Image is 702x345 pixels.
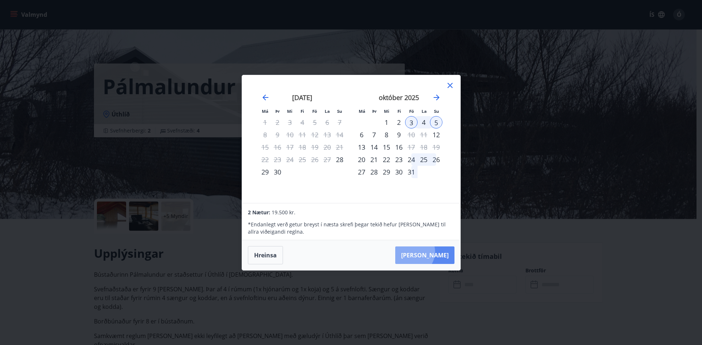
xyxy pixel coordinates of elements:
[380,166,393,178] td: Choose miðvikudagur, 29. október 2025 as your check-in date. It’s available.
[384,108,389,114] small: Mi
[405,166,418,178] td: Choose föstudagur, 31. október 2025 as your check-in date. It’s available.
[368,129,380,141] td: Choose þriðjudagur, 7. október 2025 as your check-in date. It’s available.
[380,129,393,141] div: 8
[333,153,346,166] div: Aðeins innritun í boði
[321,153,333,166] td: Not available. laugardagur, 27. september 2025
[309,129,321,141] td: Not available. föstudagur, 12. september 2025
[272,209,295,216] span: 19.500 kr.
[296,116,309,129] td: Not available. fimmtudagur, 4. september 2025
[368,153,380,166] td: Choose þriðjudagur, 21. október 2025 as your check-in date. It’s available.
[271,129,284,141] td: Not available. þriðjudagur, 9. september 2025
[337,108,342,114] small: Su
[418,141,430,153] td: Not available. laugardagur, 18. október 2025
[259,153,271,166] td: Not available. mánudagur, 22. september 2025
[430,129,442,141] div: Aðeins innritun í boði
[312,108,317,114] small: Fö
[248,209,270,216] span: 2 Nætur:
[261,93,270,102] div: Move backward to switch to the previous month.
[355,129,368,141] div: 6
[393,129,405,141] div: 9
[397,108,401,114] small: Fi
[333,129,346,141] td: Not available. sunnudagur, 14. september 2025
[430,153,442,166] div: 26
[368,166,380,178] td: Choose þriðjudagur, 28. október 2025 as your check-in date. It’s available.
[271,116,284,129] td: Not available. þriðjudagur, 2. september 2025
[368,153,380,166] div: 21
[430,153,442,166] td: Choose sunnudagur, 26. október 2025 as your check-in date. It’s available.
[380,153,393,166] div: 22
[393,166,405,178] div: 30
[368,141,380,153] div: 14
[301,108,304,114] small: Fi
[292,93,312,102] strong: [DATE]
[355,166,368,178] td: Choose mánudagur, 27. október 2025 as your check-in date. It’s available.
[271,166,284,178] td: Choose þriðjudagur, 30. september 2025 as your check-in date. It’s available.
[333,116,346,129] td: Not available. sunnudagur, 7. september 2025
[248,246,283,264] button: Hreinsa
[405,129,418,141] td: Choose föstudagur, 10. október 2025 as your check-in date. It’s available.
[284,129,296,141] td: Not available. miðvikudagur, 10. september 2025
[405,153,418,166] td: Choose föstudagur, 24. október 2025 as your check-in date. It’s available.
[259,116,271,129] td: Not available. mánudagur, 1. september 2025
[418,116,430,129] td: Selected. laugardagur, 4. október 2025
[430,129,442,141] td: Choose sunnudagur, 12. október 2025 as your check-in date. It’s available.
[393,129,405,141] td: Choose fimmtudagur, 9. október 2025 as your check-in date. It’s available.
[355,166,368,178] div: 27
[259,166,271,178] div: 29
[284,116,296,129] td: Not available. miðvikudagur, 3. september 2025
[395,246,454,264] button: [PERSON_NAME]
[380,116,393,129] div: 1
[405,141,418,153] td: Choose föstudagur, 17. október 2025 as your check-in date. It’s available.
[380,141,393,153] div: 15
[368,166,380,178] div: 28
[321,129,333,141] td: Not available. laugardagur, 13. september 2025
[296,129,309,141] td: Not available. fimmtudagur, 11. september 2025
[287,108,292,114] small: Mi
[393,116,405,129] td: Choose fimmtudagur, 2. október 2025 as your check-in date. It’s available.
[430,141,442,153] td: Not available. sunnudagur, 19. október 2025
[380,141,393,153] td: Choose miðvikudagur, 15. október 2025 as your check-in date. It’s available.
[372,108,377,114] small: Þr
[380,116,393,129] td: Choose miðvikudagur, 1. október 2025 as your check-in date. It’s available.
[432,93,441,102] div: Move forward to switch to the next month.
[430,116,442,129] td: Selected as end date. sunnudagur, 5. október 2025
[405,116,418,129] td: Selected as start date. föstudagur, 3. október 2025
[251,84,452,194] div: Calendar
[379,93,419,102] strong: október 2025
[321,141,333,153] td: Not available. laugardagur, 20. september 2025
[368,141,380,153] td: Choose þriðjudagur, 14. október 2025 as your check-in date. It’s available.
[380,153,393,166] td: Choose miðvikudagur, 22. október 2025 as your check-in date. It’s available.
[430,116,442,129] div: 5
[393,141,405,153] td: Choose fimmtudagur, 16. október 2025 as your check-in date. It’s available.
[309,116,321,129] td: Not available. föstudagur, 5. september 2025
[409,108,414,114] small: Fö
[405,116,418,129] div: 3
[321,116,333,129] td: Not available. laugardagur, 6. september 2025
[309,141,321,153] td: Not available. föstudagur, 19. september 2025
[355,129,368,141] td: Choose mánudagur, 6. október 2025 as your check-in date. It’s available.
[393,166,405,178] td: Choose fimmtudagur, 30. október 2025 as your check-in date. It’s available.
[271,153,284,166] td: Not available. þriðjudagur, 23. september 2025
[418,153,430,166] td: Choose laugardagur, 25. október 2025 as your check-in date. It’s available.
[309,153,321,166] td: Not available. föstudagur, 26. september 2025
[296,153,309,166] td: Not available. fimmtudagur, 25. september 2025
[405,141,418,153] div: Aðeins útritun í boði
[275,108,280,114] small: Þr
[259,166,271,178] td: Choose mánudagur, 29. september 2025 as your check-in date. It’s available.
[355,153,368,166] div: Aðeins innritun í boði
[393,153,405,166] div: 23
[284,141,296,153] td: Not available. miðvikudagur, 17. september 2025
[262,108,268,114] small: Má
[355,141,368,153] div: 13
[434,108,439,114] small: Su
[333,141,346,153] td: Not available. sunnudagur, 21. september 2025
[380,129,393,141] td: Choose miðvikudagur, 8. október 2025 as your check-in date. It’s available.
[271,141,284,153] td: Not available. þriðjudagur, 16. september 2025
[259,129,271,141] td: Not available. mánudagur, 8. september 2025
[296,141,309,153] td: Not available. fimmtudagur, 18. september 2025
[393,116,405,129] div: 2
[325,108,330,114] small: La
[271,166,284,178] div: 30
[248,221,454,235] p: * Endanlegt verð getur breyst í næsta skrefi þegar tekið hefur [PERSON_NAME] til allra viðeigandi...
[355,153,368,166] td: Choose mánudagur, 20. október 2025 as your check-in date. It’s available.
